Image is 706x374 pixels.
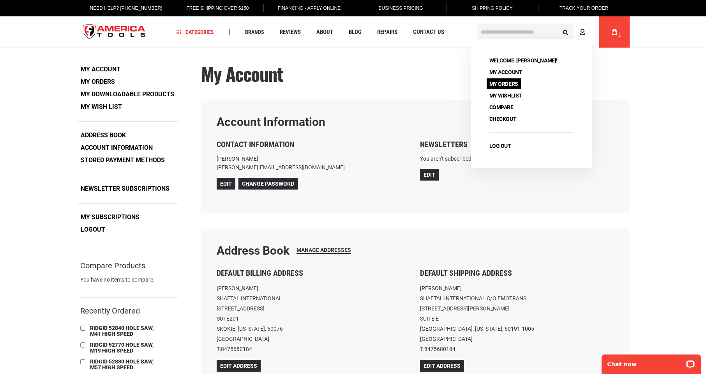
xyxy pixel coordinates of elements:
a: Compare [487,102,516,113]
a: My Subscriptions [78,211,142,223]
a: About [313,27,337,37]
span: Edit [424,172,435,178]
span: Default Shipping Address [420,268,512,278]
span: Contact Information [217,140,294,149]
a: My Wishlist [487,90,525,101]
span: Manage Addresses [297,247,351,253]
a: Categories [173,27,217,37]
span: Shipping Policy [472,5,513,11]
iframe: LiveChat chat widget [597,349,706,374]
a: Newsletter Subscriptions [78,183,172,195]
a: RIDGID 52840 HOLE SAW, M41 HIGH SPEED [88,324,166,339]
a: My Wish List [78,101,125,113]
a: Brands [242,27,268,37]
a: RIDGID 52880 HOLE SAW, M57 HIGH SPEED [88,358,166,372]
span: Blog [349,29,362,35]
a: store logo [76,18,152,47]
a: Address Book [78,129,129,141]
span: Edit [220,181,232,187]
a: Edit Address [420,360,464,372]
a: Stored Payment Methods [78,154,168,166]
a: Log Out [487,140,514,151]
a: My Downloadable Products [78,89,177,100]
span: Reviews [280,29,301,35]
span: Newsletters [420,140,468,149]
strong: Compare Products [80,262,145,269]
a: Edit [420,169,439,181]
span: Brands [245,29,264,35]
button: Search [558,25,573,39]
strong: Recently Ordered [80,306,140,316]
span: RIDGID 52840 HOLE SAW, M41 HIGH SPEED [90,325,154,337]
a: Checkout [487,113,519,124]
p: You aren't subscribed to our newsletter. [420,154,614,163]
address: [PERSON_NAME] SHAFTAL INTERNATIONAL C/O EMOTRANS [STREET_ADDRESS][PERSON_NAME] SUITE E [GEOGRAPHI... [420,283,614,354]
span: Edit Address [220,363,257,369]
a: Repairs [374,27,401,37]
strong: My Account [78,64,123,75]
span: 5 [618,33,621,37]
a: Change Password [238,178,298,190]
span: Repairs [377,29,397,35]
address: [PERSON_NAME] SHAFTAL INTERNATIONAL [STREET_ADDRESS] SUTE201 SKOKIE, [US_STATE], 60076 [GEOGRAPHI... [217,283,411,354]
a: Reviews [276,27,304,37]
a: My Account [487,67,525,78]
a: My Orders [487,78,521,89]
span: RIDGID 52880 HOLE SAW, M57 HIGH SPEED [90,358,154,370]
p: [PERSON_NAME] [PERSON_NAME][EMAIL_ADDRESS][DOMAIN_NAME] [217,154,411,172]
a: Contact Us [409,27,448,37]
span: Contact Us [413,29,444,35]
a: Edit Address [217,360,261,372]
span: My Account [201,60,283,87]
a: Blog [345,27,365,37]
span: RIDGID 52770 HOLE SAW, M19 HIGH SPEED [90,342,154,354]
a: My Orders [78,76,118,88]
strong: Account Information [217,115,325,129]
a: 5 [607,16,622,48]
div: You have no items to compare. [80,276,178,291]
a: Logout [78,224,108,236]
span: Default Billing Address [217,268,303,278]
a: Manage Addresses [297,247,351,254]
strong: Address Book [217,244,289,257]
img: America Tools [76,18,152,47]
span: About [316,29,333,35]
span: Categories [176,29,214,35]
a: 8475680184 [424,346,455,352]
span: Welcome, [PERSON_NAME]! [487,55,560,66]
a: Edit [217,178,235,190]
a: Account Information [78,142,155,154]
a: RIDGID 52770 HOLE SAW, M19 HIGH SPEED [88,341,166,356]
a: 8475680184 [221,346,252,352]
span: Edit Address [424,363,461,369]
